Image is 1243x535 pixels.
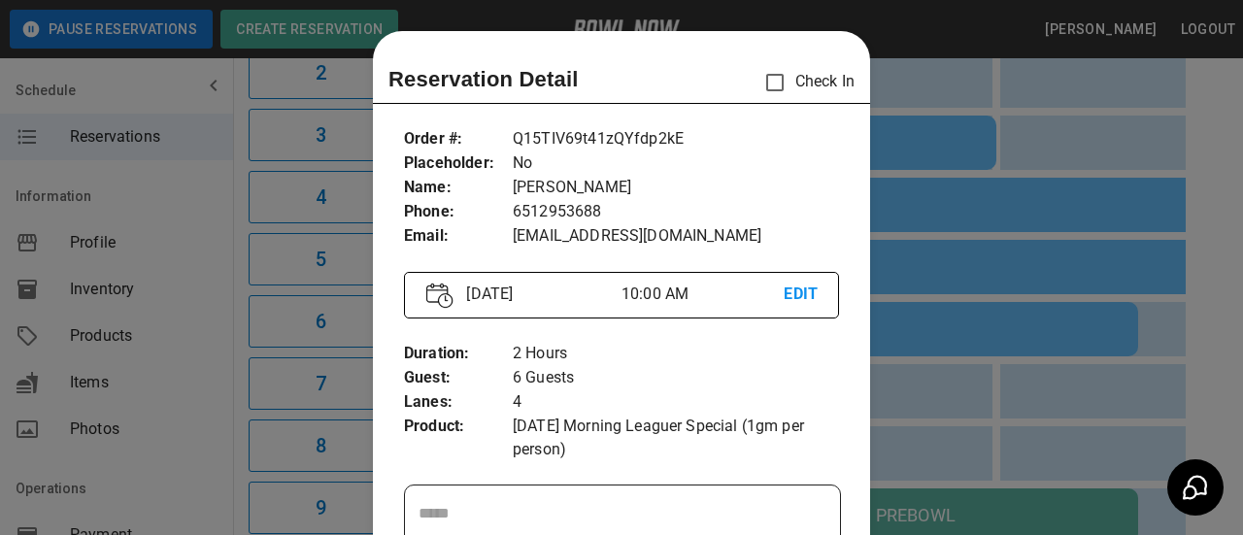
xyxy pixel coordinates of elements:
p: Name : [404,176,513,200]
p: 6 Guests [513,366,839,390]
p: [DATE] Morning Leaguer Special (1gm per person) [513,415,839,461]
p: Email : [404,224,513,249]
p: EDIT [784,283,816,307]
p: 4 [513,390,839,415]
img: Vector [426,283,454,309]
p: 6512953688 [513,200,839,224]
p: [EMAIL_ADDRESS][DOMAIN_NAME] [513,224,839,249]
p: Duration : [404,342,513,366]
p: Lanes : [404,390,513,415]
p: [PERSON_NAME] [513,176,839,200]
p: Order # : [404,127,513,151]
p: [DATE] [458,283,621,306]
p: Phone : [404,200,513,224]
p: No [513,151,839,176]
p: 10:00 AM [621,283,785,306]
p: Guest : [404,366,513,390]
p: Placeholder : [404,151,513,176]
p: Product : [404,415,513,439]
p: Reservation Detail [388,63,579,95]
p: Q15TIV69t41zQYfdp2kE [513,127,839,151]
p: Check In [755,62,855,103]
p: 2 Hours [513,342,839,366]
